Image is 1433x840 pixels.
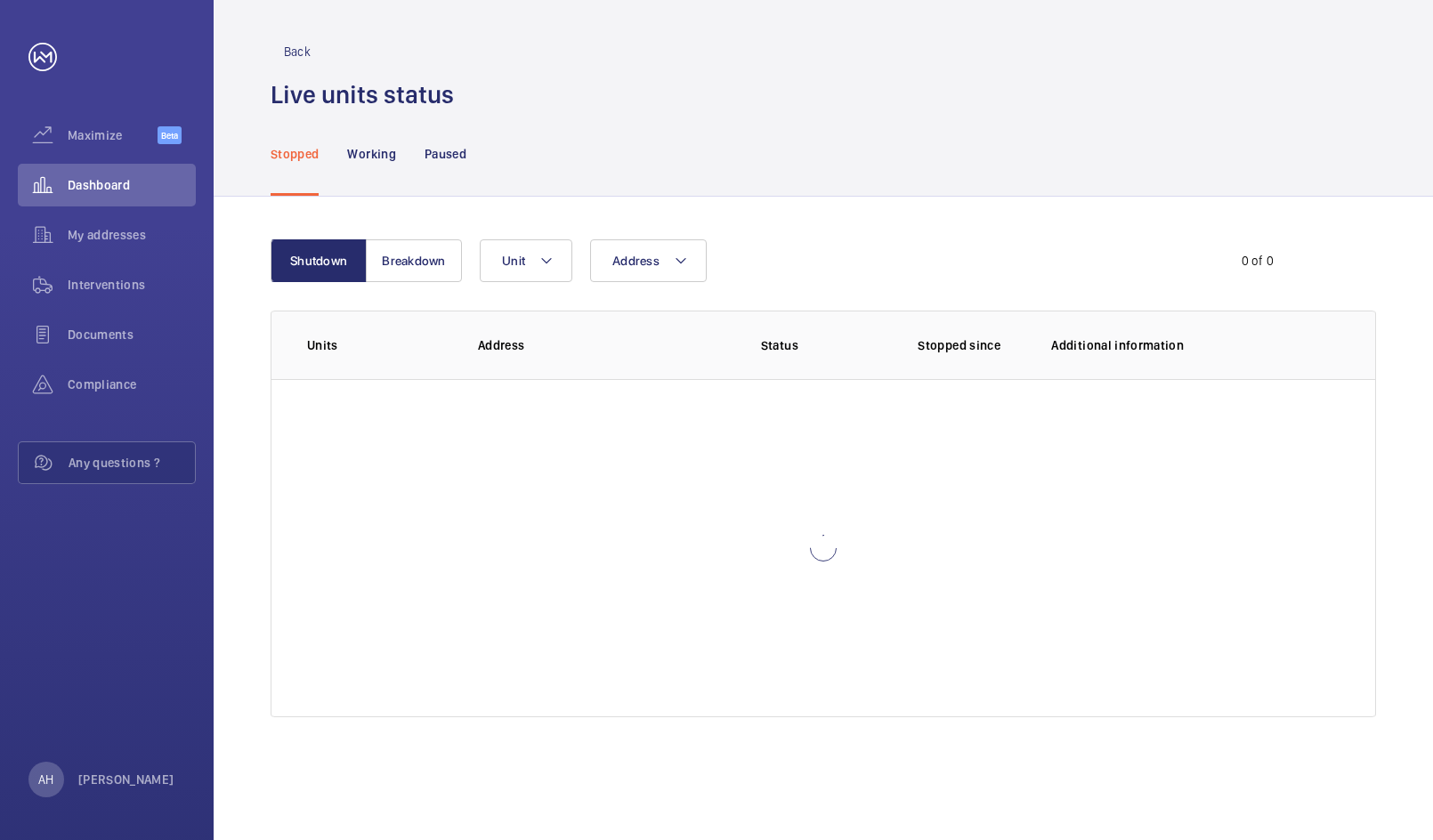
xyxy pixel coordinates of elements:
[68,226,196,244] span: My addresses
[78,771,174,788] p: [PERSON_NAME]
[69,454,195,472] span: Any questions ?
[366,239,462,282] button: Breakdown
[612,254,660,268] span: Address
[68,276,196,294] span: Interventions
[425,145,466,163] p: Paused
[918,336,1023,354] p: Stopped since
[590,239,707,282] button: Address
[1242,252,1274,270] div: 0 of 0
[158,126,182,144] span: Beta
[68,376,196,393] span: Compliance
[68,176,196,194] span: Dashboard
[271,145,319,163] p: Stopped
[271,239,367,282] button: Shutdown
[68,126,158,144] span: Maximize
[347,145,395,163] p: Working
[502,254,525,268] span: Unit
[480,239,572,282] button: Unit
[271,78,454,111] h1: Live units status
[1051,336,1340,354] p: Additional information
[284,43,311,61] p: Back
[478,336,669,354] p: Address
[68,326,196,343] span: Documents
[38,771,53,788] p: AH
[682,336,877,354] p: Status
[307,336,449,354] p: Units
